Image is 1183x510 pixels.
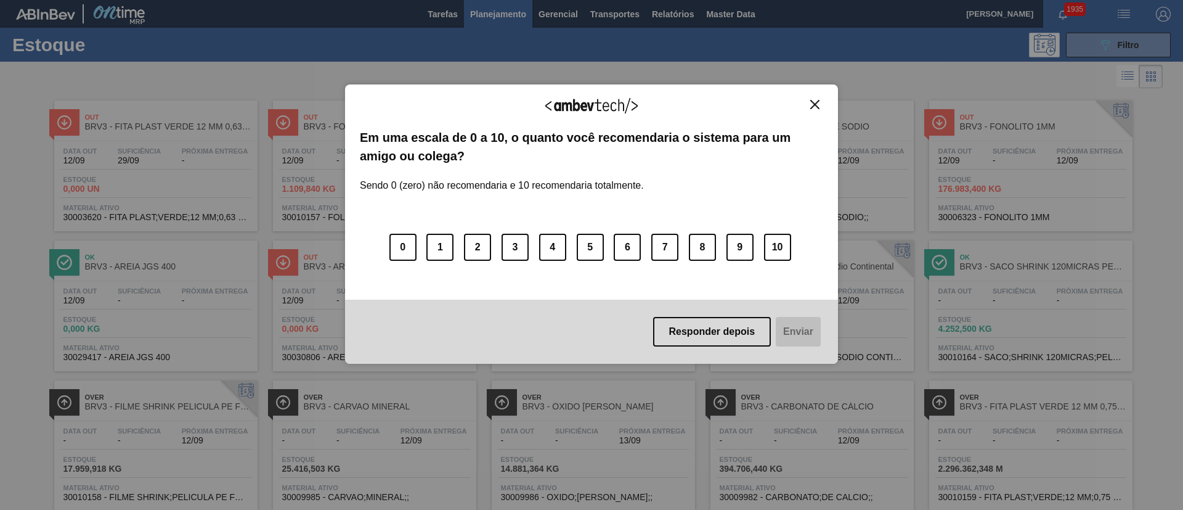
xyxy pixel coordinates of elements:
[726,234,754,261] button: 9
[539,234,566,261] button: 4
[360,128,823,166] label: Em uma escala de 0 a 10, o quanto você recomendaria o sistema para um amigo ou colega?
[614,234,641,261] button: 6
[545,98,638,113] img: Logo Ambevtech
[651,234,678,261] button: 7
[577,234,604,261] button: 5
[689,234,716,261] button: 8
[389,234,417,261] button: 0
[764,234,791,261] button: 10
[502,234,529,261] button: 3
[464,234,491,261] button: 2
[360,165,644,191] label: Sendo 0 (zero) não recomendaria e 10 recomendaria totalmente.
[807,99,823,110] button: Close
[426,234,453,261] button: 1
[653,317,771,347] button: Responder depois
[810,100,819,109] img: Close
